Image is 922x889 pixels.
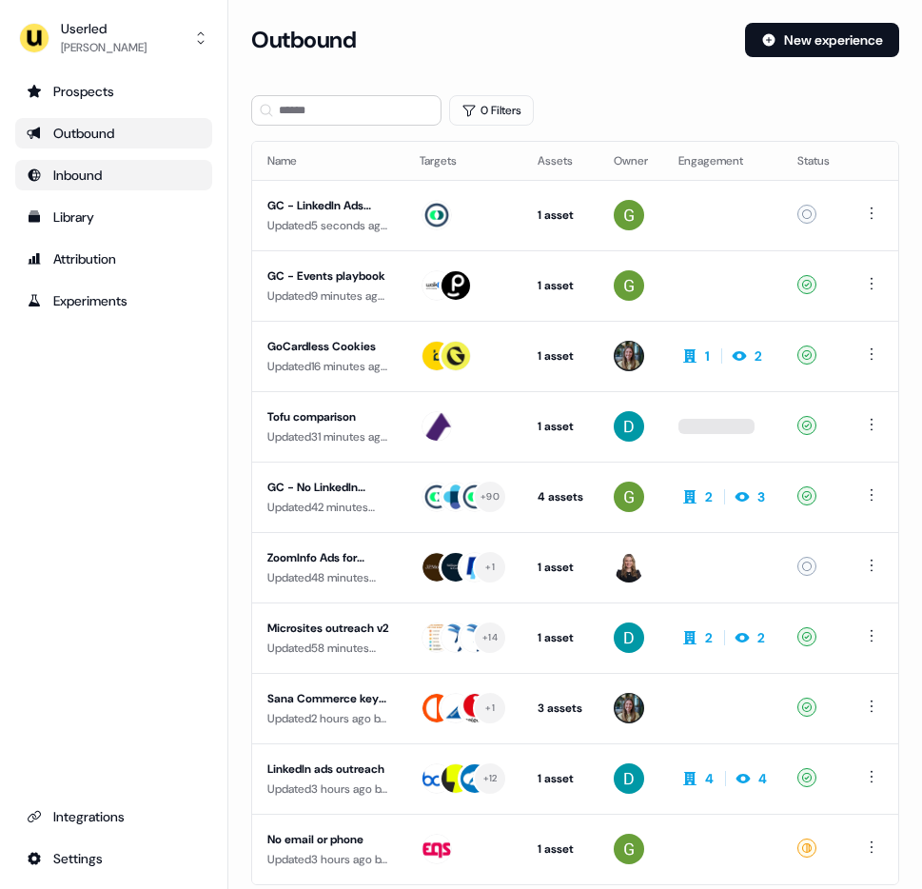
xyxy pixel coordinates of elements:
[538,628,583,647] div: 1 asset
[482,629,498,646] div: + 14
[538,769,583,788] div: 1 asset
[267,689,389,708] div: Sana Commerce key accounts
[267,427,389,446] div: Updated 31 minutes ago by [PERSON_NAME]
[267,568,389,587] div: Updated 48 minutes ago by [PERSON_NAME]
[267,267,389,286] div: GC - Events playbook
[15,15,212,61] button: Userled[PERSON_NAME]
[483,770,498,787] div: + 12
[267,548,389,567] div: ZoomInfo Ads for Presentation
[15,202,212,232] a: Go to templates
[538,699,583,718] div: 3 assets
[614,763,644,794] img: David
[614,834,644,864] img: Georgia
[538,558,583,577] div: 1 asset
[267,357,389,376] div: Updated 16 minutes ago by [PERSON_NAME]
[267,830,389,849] div: No email or phone
[538,346,583,365] div: 1 asset
[15,160,212,190] a: Go to Inbound
[485,700,495,717] div: + 1
[538,487,583,506] div: 4 assets
[61,19,147,38] div: Userled
[27,82,201,101] div: Prospects
[267,619,389,638] div: Microsites outreach v2
[538,276,583,295] div: 1 asset
[758,769,767,788] div: 4
[27,291,201,310] div: Experiments
[745,23,899,57] button: New experience
[15,118,212,148] a: Go to outbound experience
[404,142,522,180] th: Targets
[614,622,644,653] img: David
[755,346,762,365] div: 2
[614,200,644,230] img: Georgia
[251,26,356,54] h3: Outbound
[27,207,201,227] div: Library
[481,488,500,505] div: + 90
[267,407,389,426] div: Tofu comparison
[614,341,644,371] img: Charlotte
[757,487,765,506] div: 3
[485,559,495,576] div: + 1
[27,124,201,143] div: Outbound
[15,76,212,107] a: Go to prospects
[705,769,714,788] div: 4
[15,286,212,316] a: Go to experiments
[705,346,710,365] div: 1
[782,142,845,180] th: Status
[538,417,583,436] div: 1 asset
[614,693,644,723] img: Charlotte
[27,249,201,268] div: Attribution
[614,411,644,442] img: David
[757,628,765,647] div: 2
[267,780,389,799] div: Updated 3 hours ago by [PERSON_NAME]
[267,498,389,517] div: Updated 42 minutes ago by [US_STATE][PERSON_NAME]
[522,142,598,180] th: Assets
[15,244,212,274] a: Go to attribution
[267,760,389,779] div: LinkedIn ads outreach
[267,639,389,658] div: Updated 58 minutes ago by [PERSON_NAME]
[27,807,201,826] div: Integrations
[614,552,644,583] img: Geneviève
[538,840,583,859] div: 1 asset
[614,270,644,301] img: Georgia
[27,166,201,185] div: Inbound
[705,628,713,647] div: 2
[267,337,389,356] div: GoCardless Cookies
[598,142,663,180] th: Owner
[267,478,389,497] div: GC - No LinkedIn Outreach
[449,95,534,126] button: 0 Filters
[705,487,713,506] div: 2
[267,850,389,869] div: Updated 3 hours ago by [US_STATE][PERSON_NAME]
[267,709,389,728] div: Updated 2 hours ago by [PERSON_NAME]
[27,849,201,868] div: Settings
[252,142,404,180] th: Name
[61,38,147,57] div: [PERSON_NAME]
[614,482,644,512] img: Georgia
[538,206,583,225] div: 1 asset
[267,216,389,235] div: Updated 5 seconds ago by [US_STATE][PERSON_NAME]
[15,801,212,832] a: Go to integrations
[15,843,212,874] a: Go to integrations
[267,196,389,215] div: GC - LinkedIn Ads Playbook
[663,142,782,180] th: Engagement
[267,286,389,306] div: Updated 9 minutes ago by [US_STATE][PERSON_NAME]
